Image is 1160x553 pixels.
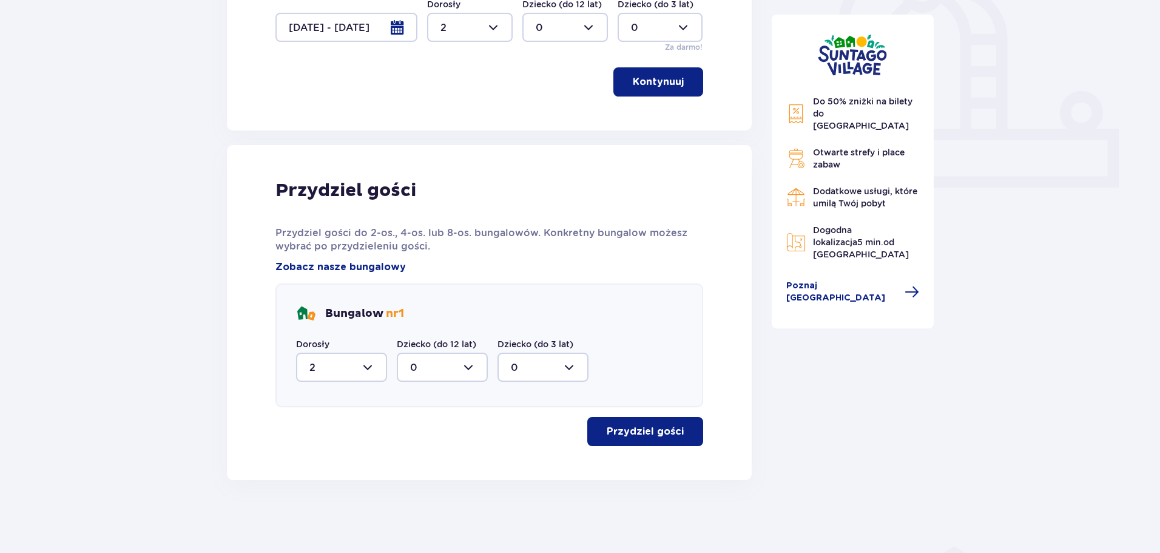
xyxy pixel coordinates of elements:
[275,260,406,274] a: Zobacz nasze bungalowy
[786,232,806,252] img: Map Icon
[296,304,315,324] img: bungalows Icon
[275,179,416,202] p: Przydziel gości
[813,97,912,131] span: Do 50% zniżki na bilety do [GEOGRAPHIC_DATA]
[397,338,476,350] label: Dziecko (do 12 lat)
[813,225,909,259] span: Dogodna lokalizacja od [GEOGRAPHIC_DATA]
[325,307,404,321] p: Bungalow
[607,425,684,438] p: Przydziel gości
[818,34,887,76] img: Suntago Village
[786,104,806,124] img: Discount Icon
[857,237,883,247] span: 5 min.
[786,188,806,207] img: Restaurant Icon
[786,280,898,304] span: Poznaj [GEOGRAPHIC_DATA]
[497,338,573,350] label: Dziecko (do 3 lat)
[786,149,806,168] img: Grill Icon
[386,307,404,321] span: nr 1
[633,75,684,89] p: Kontynuuj
[813,148,905,169] span: Otwarte strefy i place zabaw
[813,186,917,208] span: Dodatkowe usługi, które umilą Twój pobyt
[665,42,703,53] p: Za darmo!
[786,280,920,304] a: Poznaj [GEOGRAPHIC_DATA]
[275,226,703,253] p: Przydziel gości do 2-os., 4-os. lub 8-os. bungalowów. Konkretny bungalow możesz wybrać po przydzi...
[296,338,329,350] label: Dorosły
[613,67,703,97] button: Kontynuuj
[587,417,703,446] button: Przydziel gości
